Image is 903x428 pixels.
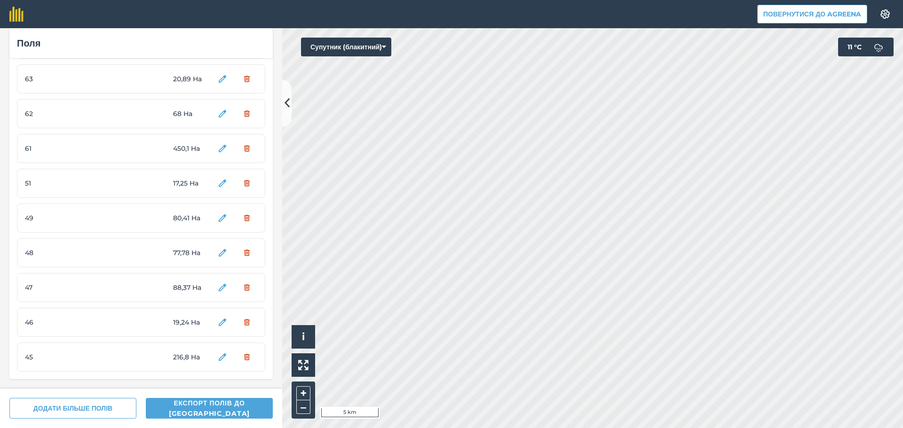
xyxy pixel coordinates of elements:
[25,74,95,84] span: 63
[173,178,208,188] span: 17,25 Ha
[173,352,208,362] span: 216,8 Ha
[25,143,95,154] span: 61
[838,38,894,56] button: 11 °C
[173,317,208,327] span: 19,24 Ha
[296,400,310,414] button: –
[301,38,391,56] button: Супутник (блакитний)
[17,36,265,51] div: Поля
[25,282,95,293] span: 47
[173,282,208,293] span: 88,37 Ha
[9,398,136,419] button: ДОДАТИ БІЛЬШЕ ПОЛІВ
[25,109,95,119] span: 62
[302,331,305,342] span: i
[173,143,208,154] span: 450,1 Ha
[25,248,95,258] span: 48
[848,38,862,56] span: 11 ° C
[298,360,309,370] img: Four arrows, one pointing top left, one top right, one bottom right and the last bottom left
[25,213,95,223] span: 49
[296,386,310,400] button: +
[173,248,208,258] span: 77,78 Ha
[173,74,208,84] span: 20,89 Ha
[879,9,891,19] img: A cog icon
[9,7,24,22] img: fieldmargin Логотип
[25,317,95,327] span: 46
[292,325,315,349] button: i
[173,109,208,119] span: 68 Ha
[25,352,95,362] span: 45
[869,38,888,56] img: svg+xml;base64,PD94bWwgdmVyc2lvbj0iMS4wIiBlbmNvZGluZz0idXRmLTgiPz4KPCEtLSBHZW5lcmF0b3I6IEFkb2JlIE...
[173,213,208,223] span: 80,41 Ha
[146,398,273,419] button: Експорт полів до [GEOGRAPHIC_DATA]
[757,5,867,23] button: Повернутися до Agreena
[25,178,95,188] span: 51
